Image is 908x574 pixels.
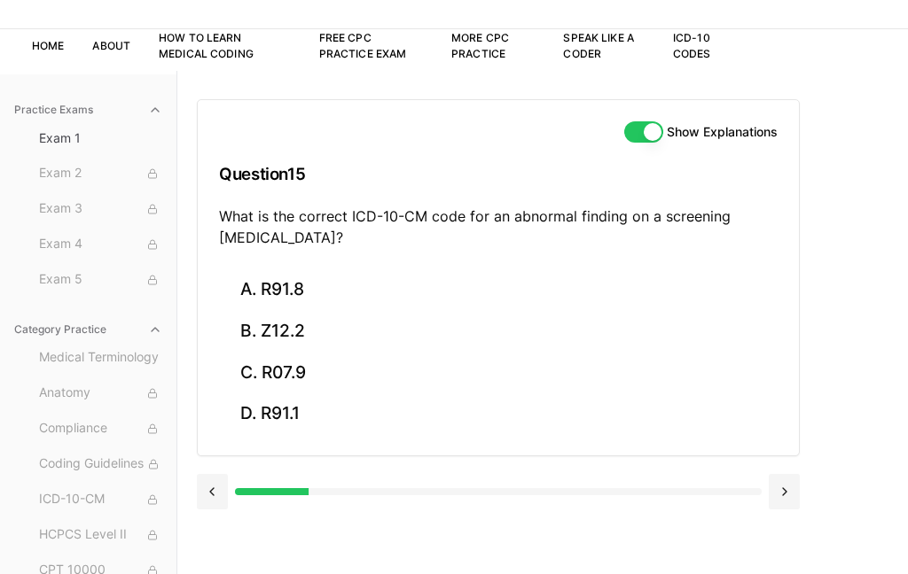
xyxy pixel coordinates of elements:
[39,419,162,438] span: Compliance
[667,126,778,138] label: Show Explanations
[32,39,64,52] a: Home
[32,415,169,443] button: Compliance
[39,164,162,183] span: Exam 2
[219,393,778,435] button: D. R91.1
[39,454,162,474] span: Coding Guidelines
[563,31,633,60] a: Speak Like a Coder
[32,450,169,478] button: Coding Guidelines
[219,206,778,248] p: What is the correct ICD-10-CM code for an abnormal finding on a screening [MEDICAL_DATA]?
[7,315,169,344] button: Category Practice
[319,31,407,60] a: Free CPC Practice Exam
[32,266,169,294] button: Exam 5
[32,230,169,259] button: Exam 4
[32,521,169,549] button: HCPCS Level II
[159,31,254,60] a: How to Learn Medical Coding
[39,199,162,219] span: Exam 3
[32,379,169,407] button: Anatomy
[219,352,778,393] button: C. R07.9
[39,490,162,509] span: ICD-10-CM
[92,39,130,52] a: About
[219,269,778,311] button: A. R91.8
[39,384,162,403] span: Anatomy
[39,348,162,368] span: Medical Terminology
[7,96,169,124] button: Practice Exams
[32,195,169,223] button: Exam 3
[39,235,162,254] span: Exam 4
[32,124,169,152] button: Exam 1
[39,270,162,290] span: Exam 5
[451,31,509,60] a: More CPC Practice
[32,485,169,514] button: ICD-10-CM
[219,311,778,353] button: B. Z12.2
[673,31,711,60] a: ICD-10 Codes
[39,525,162,545] span: HCPCS Level II
[32,159,169,188] button: Exam 2
[39,129,162,147] span: Exam 1
[219,148,778,200] h3: Question 15
[32,344,169,372] button: Medical Terminology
